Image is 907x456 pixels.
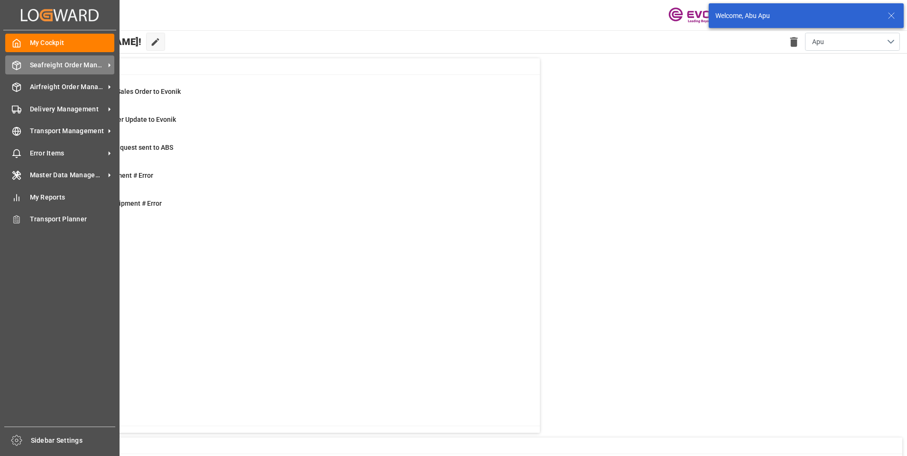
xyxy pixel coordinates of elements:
button: open menu [805,33,900,51]
span: Sidebar Settings [31,436,116,446]
span: Hello [PERSON_NAME]! [39,33,141,51]
span: Apu [812,37,824,47]
span: Airfreight Order Management [30,82,105,92]
span: Error Sales Order Update to Evonik [73,116,176,123]
a: 2TU : Pre-Leg Shipment # ErrorTransport Unit [49,199,528,219]
img: Evonik-brand-mark-Deep-Purple-RGB.jpeg_1700498283.jpeg [668,7,730,24]
span: My Reports [30,192,115,202]
span: Pending Bkg Request sent to ABS [73,144,173,151]
a: 0Error Sales Order Update to EvonikShipment [49,115,528,135]
span: My Cockpit [30,38,115,48]
a: 0Pending Bkg Request sent to ABSShipment [49,143,528,163]
span: Seafreight Order Management [30,60,105,70]
span: Transport Management [30,126,105,136]
a: Transport Planner [5,210,114,228]
a: 0Error on Initial Sales Order to EvonikShipment [49,87,528,107]
span: Error on Initial Sales Order to Evonik [73,88,181,95]
a: My Cockpit [5,34,114,52]
span: Master Data Management [30,170,105,180]
span: Error Items [30,148,105,158]
span: Delivery Management [30,104,105,114]
a: 2Main-Leg Shipment # ErrorShipment [49,171,528,191]
div: Welcome, Abu Apu [715,11,879,21]
a: My Reports [5,188,114,206]
span: Transport Planner [30,214,115,224]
